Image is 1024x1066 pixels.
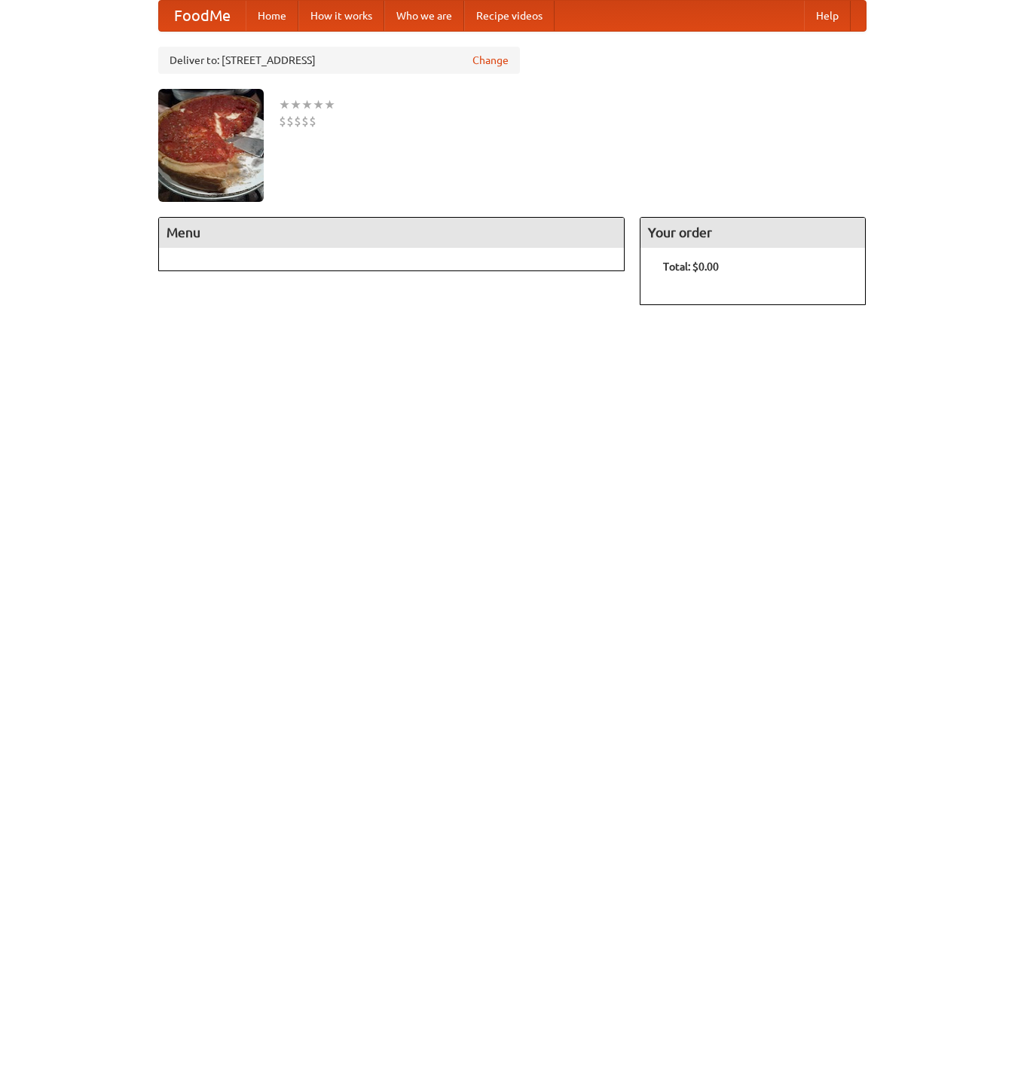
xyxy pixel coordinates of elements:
h4: Menu [159,218,625,248]
li: $ [294,113,301,130]
a: Home [246,1,298,31]
li: ★ [313,96,324,113]
li: $ [301,113,309,130]
li: ★ [279,96,290,113]
li: ★ [301,96,313,113]
h4: Your order [640,218,865,248]
li: ★ [290,96,301,113]
img: angular.jpg [158,89,264,202]
a: Recipe videos [464,1,555,31]
a: How it works [298,1,384,31]
a: Help [804,1,851,31]
a: Change [472,53,509,68]
a: Who we are [384,1,464,31]
li: $ [309,113,316,130]
div: Deliver to: [STREET_ADDRESS] [158,47,520,74]
b: Total: $0.00 [663,261,719,273]
li: $ [286,113,294,130]
li: ★ [324,96,335,113]
li: $ [279,113,286,130]
a: FoodMe [159,1,246,31]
